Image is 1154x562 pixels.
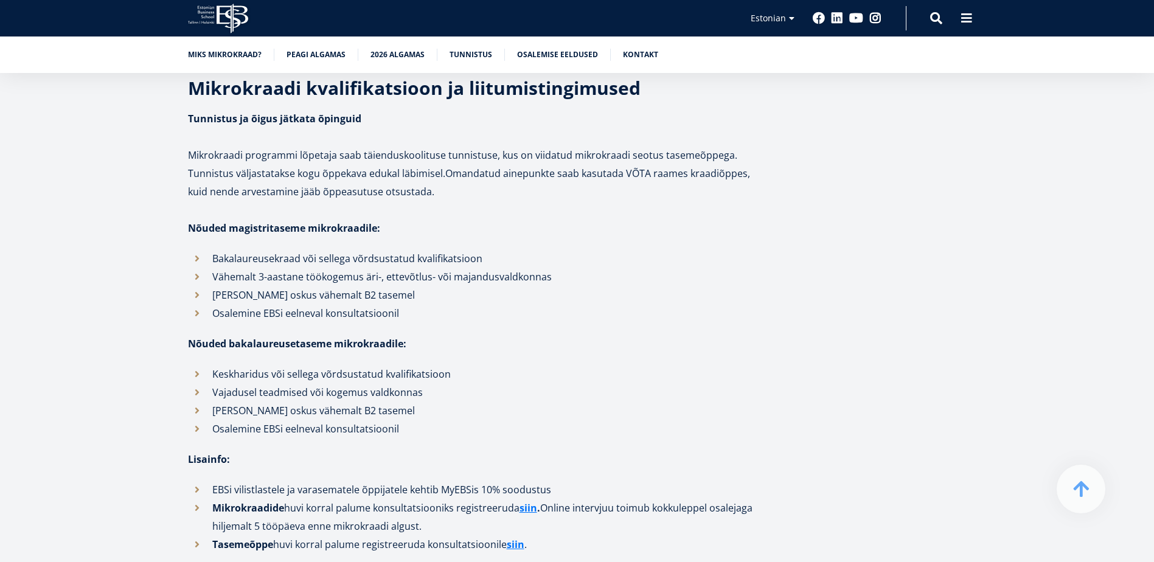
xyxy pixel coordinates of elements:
strong: Mikrokraadide [212,501,284,515]
a: Osalemise eeldused [517,49,598,61]
p: EBSi vilistlastele ja varasematele õppijatele kehtib MyEBSis 10% soodustus [212,480,766,499]
a: Kontakt [623,49,658,61]
p: Keskharidus või sellega võrdsustatud kvalifikatsioon [212,365,766,383]
p: Bakalaureusekraad või sellega võrdsustatud kvalifikatsioon [212,249,766,268]
a: Facebook [813,12,825,24]
a: Tunnistus [450,49,492,61]
p: Vajadusel teadmised või kogemus valdkonnas [212,383,766,401]
strong: Lisainfo: [188,453,230,466]
p: [PERSON_NAME] oskus vähemalt B2 tasemel [212,286,766,304]
a: Youtube [849,12,863,24]
p: Osalemine EBSi eelneval konsultatsioonil [212,420,766,438]
a: Linkedin [831,12,843,24]
strong: Nõuded magistritaseme mikrokraadile: [188,221,380,235]
p: [PERSON_NAME] oskus vähemalt B2 tasemel [212,401,766,420]
a: siin [507,535,524,553]
a: Miks mikrokraad? [188,49,262,61]
strong: Tunnistus ja õigus jätkata õpinguid [188,112,361,125]
p: huvi korral palume konsultatsiooniks registreeruda Online intervjuu toimub kokkuleppel osalejaga ... [212,499,766,535]
a: Instagram [869,12,881,24]
p: Mikrokraadi programmi lõpetaja saab täienduskoolituse tunnistuse, kus on viidatud mikrokraadi seo... [188,109,766,219]
a: Peagi algamas [287,49,346,61]
strong: Tasemeõppe [212,538,273,551]
p: Vähemalt 3-aastane töökogemus äri-, ettevõtlus- või majandusvaldkonnas [212,268,766,286]
a: siin [520,499,537,517]
a: 2026 algamas [370,49,425,61]
strong: Nõuded bakalaureusetaseme mikrokraadile: [188,337,406,350]
strong: Mikrokraadi kvalifikatsioon ja liitumistingimused [188,75,641,100]
p: Osalemine EBSi eelneval konsultatsioonil [212,304,766,322]
strong: . [520,501,540,515]
p: huvi korral palume registreeruda konsultatsioonile . [212,535,766,553]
